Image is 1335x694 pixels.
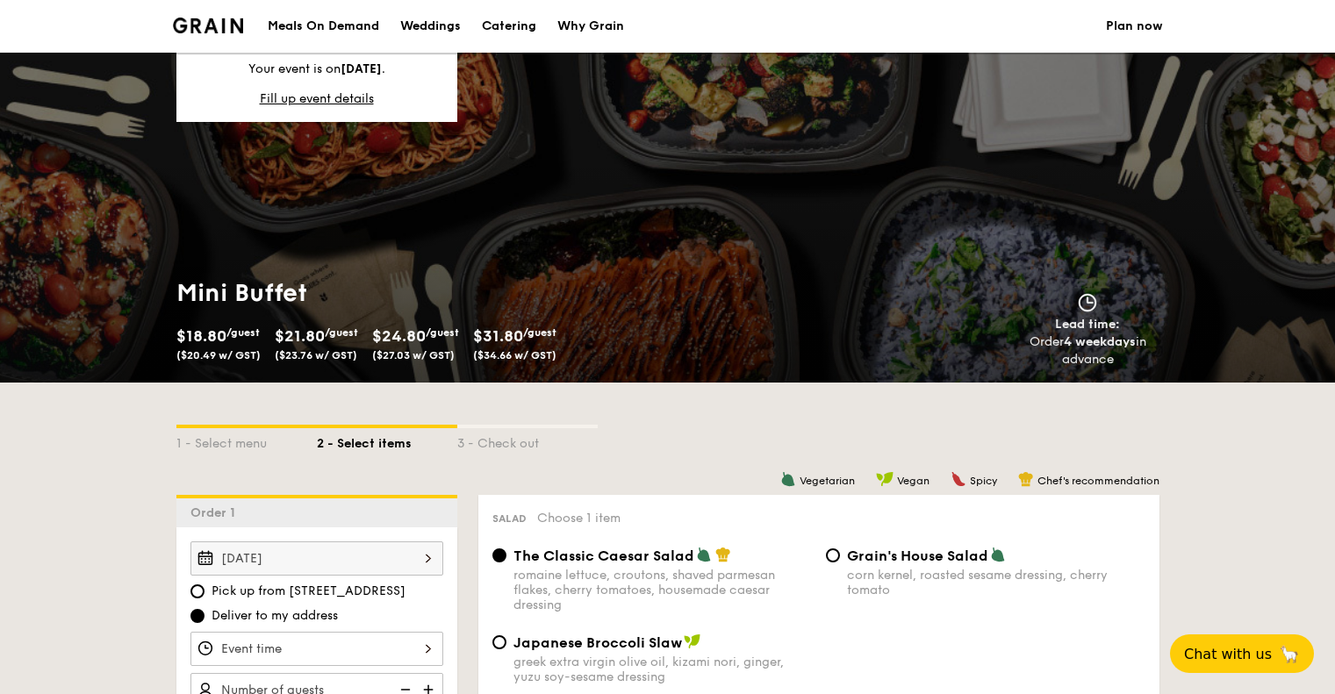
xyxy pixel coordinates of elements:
span: $24.80 [372,326,426,346]
span: /guest [523,326,556,339]
span: $31.80 [473,326,523,346]
span: $18.80 [176,326,226,346]
strong: 4 weekdays [1064,334,1136,349]
span: Fill up event details [260,91,374,106]
input: Event date [190,541,443,576]
span: The Classic Caesar Salad [513,547,694,564]
span: ($27.03 w/ GST) [372,349,455,361]
div: Order in advance [1009,333,1166,368]
img: icon-vegetarian.fe4039eb.svg [696,547,712,562]
span: Chef's recommendation [1037,475,1159,487]
span: ($34.66 w/ GST) [473,349,556,361]
span: Spicy [970,475,997,487]
div: corn kernel, roasted sesame dressing, cherry tomato [847,568,1145,597]
button: Chat with us🦙 [1170,634,1314,673]
img: icon-chef-hat.a58ddaea.svg [1018,471,1034,487]
span: Japanese Broccoli Slaw [513,634,682,651]
input: Event time [190,632,443,666]
span: ($23.76 w/ GST) [275,349,357,361]
div: 1 - Select menu [176,428,317,453]
a: Logotype [173,18,244,33]
span: Vegetarian [800,475,855,487]
img: Grain [173,18,244,33]
span: 🦙 [1279,644,1300,664]
div: romaine lettuce, croutons, shaved parmesan flakes, cherry tomatoes, housemade caesar dressing [513,568,812,612]
img: icon-vegan.f8ff3823.svg [684,633,701,649]
span: $21.80 [275,326,325,346]
span: Choose 1 item [537,511,621,526]
span: /guest [426,326,459,339]
img: icon-vegetarian.fe4039eb.svg [990,547,1006,562]
div: greek extra virgin olive oil, kizami nori, ginger, yuzu soy-sesame dressing [513,655,812,684]
span: Lead time: [1055,317,1120,332]
input: The Classic Caesar Saladromaine lettuce, croutons, shaved parmesan flakes, cherry tomatoes, house... [492,548,506,562]
span: Deliver to my address [212,607,338,625]
p: Your event is on . [190,61,443,78]
img: icon-chef-hat.a58ddaea.svg [715,547,731,562]
span: ($20.49 w/ GST) [176,349,261,361]
input: Grain's House Saladcorn kernel, roasted sesame dressing, cherry tomato [826,548,840,562]
span: Chat with us [1184,646,1272,662]
img: icon-clock.2db775ea.svg [1074,293,1101,312]
input: Pick up from [STREET_ADDRESS] [190,584,205,598]
span: Grain's House Salad [847,547,988,564]
span: Salad [492,512,527,525]
span: /guest [325,326,358,339]
img: icon-vegan.f8ff3823.svg [876,471,894,487]
h1: Mini Buffet [176,277,661,309]
input: Japanese Broccoli Slawgreek extra virgin olive oil, kizami nori, ginger, yuzu soy-sesame dressing [492,635,506,649]
strong: [DATE] [341,61,382,76]
img: icon-spicy.37a8142b.svg [951,471,966,487]
span: Order 1 [190,505,242,520]
span: /guest [226,326,260,339]
div: 2 - Select items [317,428,457,453]
input: Deliver to my address [190,609,205,623]
span: Vegan [897,475,929,487]
img: icon-vegetarian.fe4039eb.svg [780,471,796,487]
div: 3 - Check out [457,428,598,453]
span: Pick up from [STREET_ADDRESS] [212,583,406,600]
